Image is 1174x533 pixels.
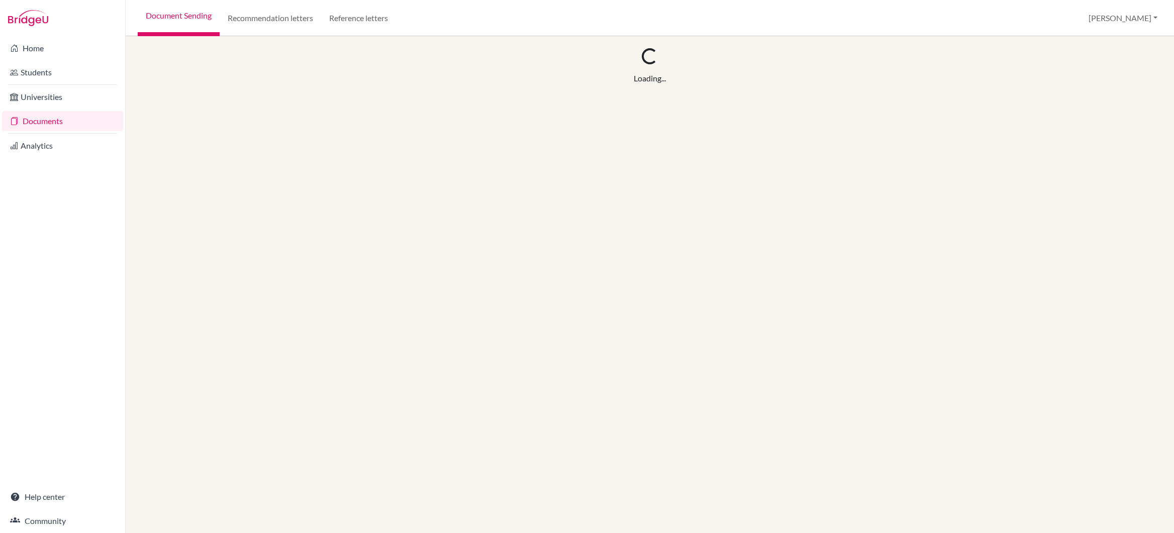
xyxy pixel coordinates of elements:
[2,136,123,156] a: Analytics
[2,62,123,82] a: Students
[1084,9,1162,28] button: [PERSON_NAME]
[2,487,123,507] a: Help center
[2,87,123,107] a: Universities
[8,10,48,26] img: Bridge-U
[2,111,123,131] a: Documents
[2,38,123,58] a: Home
[2,511,123,531] a: Community
[634,72,666,84] div: Loading...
